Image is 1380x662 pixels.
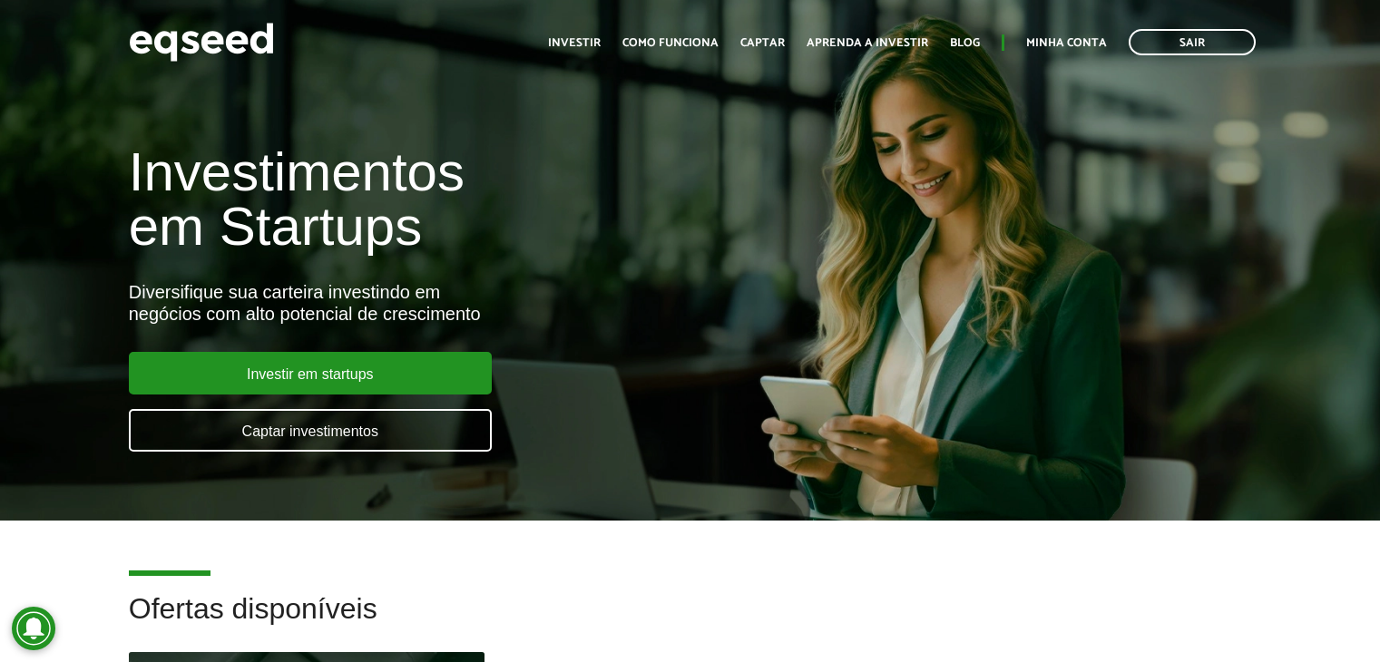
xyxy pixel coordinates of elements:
a: Como funciona [622,37,719,49]
a: Blog [950,37,980,49]
h1: Investimentos em Startups [129,145,792,254]
img: EqSeed [129,18,274,66]
a: Captar [740,37,785,49]
a: Investir em startups [129,352,492,394]
a: Captar investimentos [129,409,492,452]
a: Minha conta [1026,37,1107,49]
a: Investir [548,37,601,49]
div: Diversifique sua carteira investindo em negócios com alto potencial de crescimento [129,281,792,325]
a: Aprenda a investir [807,37,928,49]
h2: Ofertas disponíveis [129,593,1252,652]
a: Sair [1129,29,1256,55]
